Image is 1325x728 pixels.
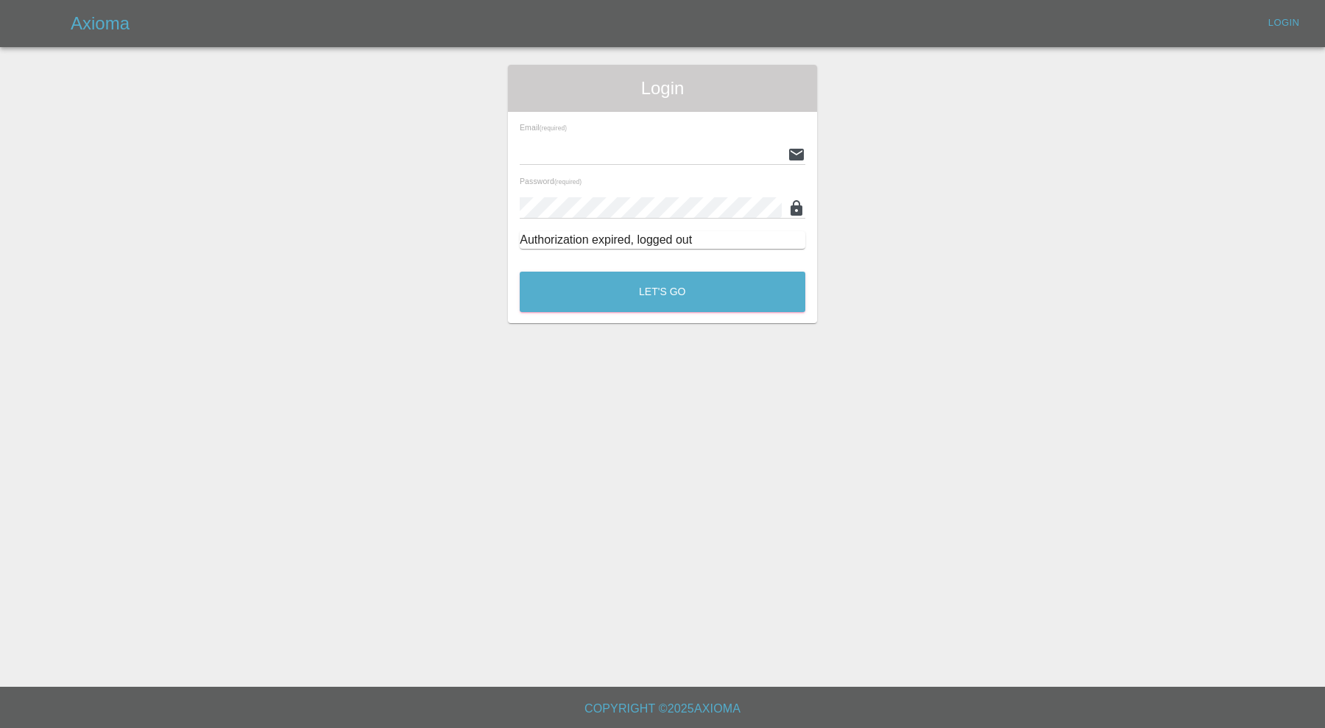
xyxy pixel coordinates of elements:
span: Email [520,123,567,132]
small: (required) [540,125,567,132]
small: (required) [554,179,582,185]
button: Let's Go [520,272,805,312]
div: Authorization expired, logged out [520,231,805,249]
a: Login [1260,12,1307,35]
span: Login [520,77,805,100]
h5: Axioma [71,12,130,35]
span: Password [520,177,582,185]
h6: Copyright © 2025 Axioma [12,699,1313,719]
